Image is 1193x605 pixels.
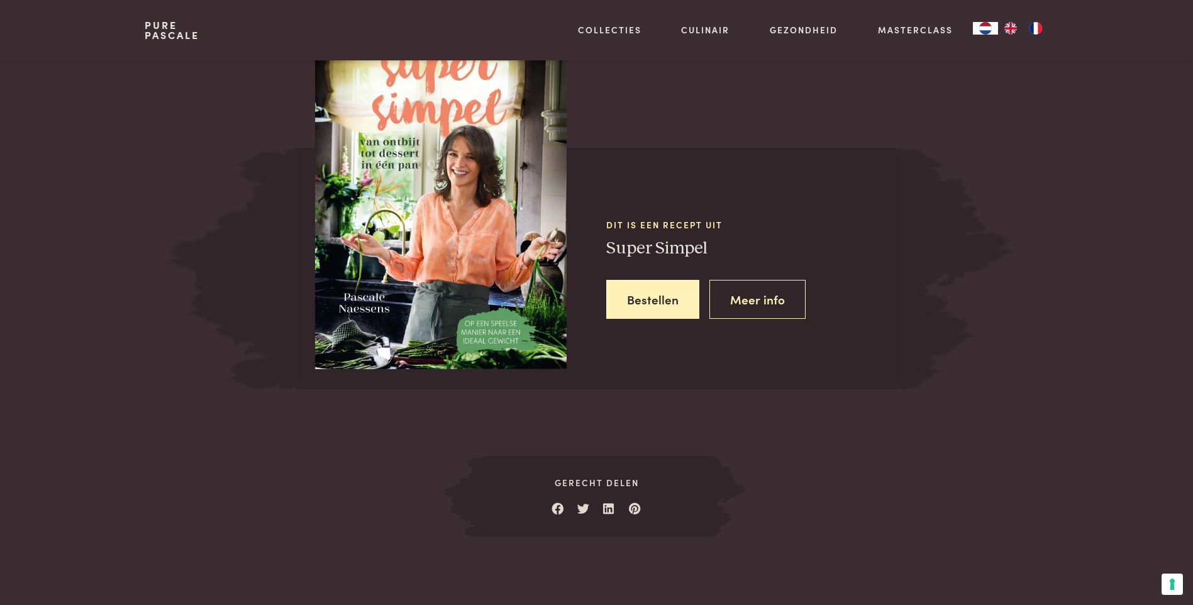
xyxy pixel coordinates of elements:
div: Language [973,22,998,35]
a: NL [973,22,998,35]
a: Meer info [709,280,806,319]
a: Culinair [681,23,730,36]
span: Dit is een recept uit [606,218,897,231]
button: Uw voorkeuren voor toestemming voor trackingtechnologieën [1162,574,1183,595]
aside: Language selected: Nederlands [973,22,1048,35]
a: Collecties [578,23,641,36]
span: Gerecht delen [484,476,709,489]
a: EN [998,22,1023,35]
ul: Language list [998,22,1048,35]
h3: Super Simpel [606,238,897,260]
a: Gezondheid [770,23,838,36]
a: PurePascale [145,20,199,40]
a: FR [1023,22,1048,35]
a: Masterclass [878,23,953,36]
a: Bestellen [606,280,699,319]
